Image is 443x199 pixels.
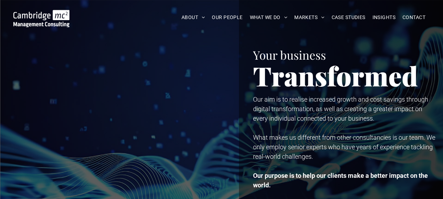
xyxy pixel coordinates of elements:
[253,96,428,122] span: Our aim is to realise increased growth and cost savings through digital transformation, as well a...
[369,12,399,23] a: INSIGHTS
[253,172,428,189] strong: Our purpose is to help our clients make a better impact on the world.
[291,12,328,23] a: MARKETS
[253,58,418,93] span: Transformed
[246,12,291,23] a: WHAT WE DO
[13,11,70,18] a: Your Business Transformed | Cambridge Management Consulting
[178,12,209,23] a: ABOUT
[328,12,369,23] a: CASE STUDIES
[253,134,435,160] span: What makes us different from other consultancies is our team. We only employ senior experts who h...
[399,12,429,23] a: CONTACT
[208,12,246,23] a: OUR PEOPLE
[253,47,326,62] span: Your business
[13,10,70,27] img: Go to Homepage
